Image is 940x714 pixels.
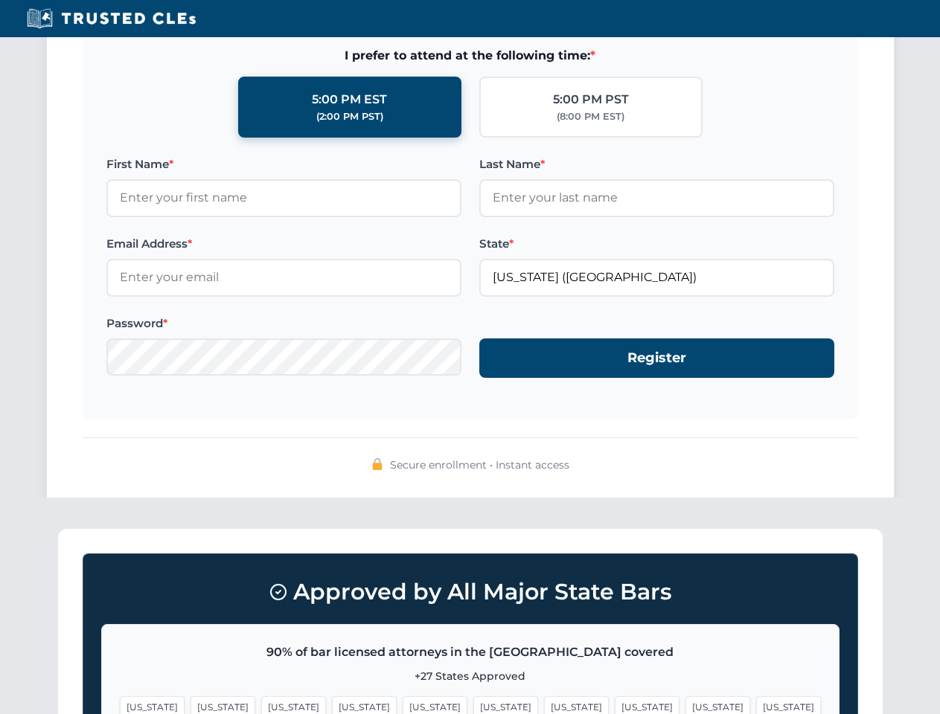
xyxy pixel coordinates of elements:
[371,458,383,470] img: 🔒
[479,259,834,296] input: Florida (FL)
[316,109,383,124] div: (2:00 PM PST)
[106,155,461,173] label: First Name
[479,338,834,378] button: Register
[106,315,461,332] label: Password
[22,7,200,30] img: Trusted CLEs
[101,572,840,612] h3: Approved by All Major State Bars
[390,457,569,473] span: Secure enrollment • Instant access
[120,643,821,662] p: 90% of bar licensed attorneys in the [GEOGRAPHIC_DATA] covered
[479,155,834,173] label: Last Name
[106,235,461,253] label: Email Address
[557,109,624,124] div: (8:00 PM EST)
[312,90,387,109] div: 5:00 PM EST
[120,668,821,684] p: +27 States Approved
[106,46,834,65] span: I prefer to attend at the following time:
[479,235,834,253] label: State
[106,259,461,296] input: Enter your email
[479,179,834,216] input: Enter your last name
[553,90,629,109] div: 5:00 PM PST
[106,179,461,216] input: Enter your first name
